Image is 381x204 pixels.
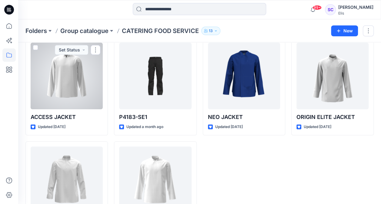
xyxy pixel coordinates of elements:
a: ORIGIN ELITE JACKET [296,43,369,109]
p: Updated a month ago [126,124,163,130]
p: P4183-SE1 [119,113,191,121]
p: ACCESS JACKET [31,113,103,121]
p: NEO JACKET [208,113,280,121]
div: [PERSON_NAME] [338,4,373,11]
p: CATERING FOOD SERVICE [122,27,199,35]
p: Updated [DATE] [38,124,65,130]
p: ORIGIN ELITE JACKET [296,113,369,121]
p: Updated [DATE] [304,124,331,130]
span: 99+ [312,5,322,10]
a: Folders [25,27,47,35]
a: NEO JACKET [208,43,280,109]
a: Group catalogue [60,27,109,35]
button: New [331,25,358,36]
p: 13 [209,28,213,34]
a: ACCESS JACKET [31,43,103,109]
div: SC [325,4,336,15]
button: 13 [201,27,220,35]
p: Updated [DATE] [215,124,243,130]
div: Elis [338,11,373,15]
a: P4183-SE1 [119,43,191,109]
